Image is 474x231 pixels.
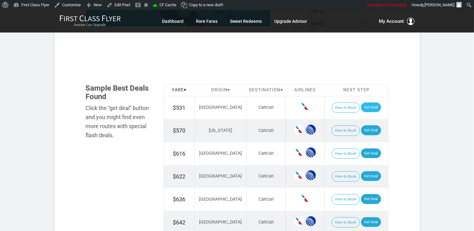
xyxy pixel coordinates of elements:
span: [GEOGRAPHIC_DATA] [199,219,242,225]
a: Sweet Redeems [230,16,262,27]
a: Get Deal [361,103,381,113]
a: Get Deal [361,171,381,181]
span: Cancun [258,173,274,179]
span: American Airlines [300,193,310,203]
a: Dashboard [162,16,184,27]
th: Fare [164,84,194,96]
a: Upgrade Advisor [275,16,307,27]
span: United [306,148,316,158]
img: First Class Flyer [60,15,121,22]
a: First Class FlyerAnyone Can Upgrade [60,15,121,28]
span: Cancun [258,128,274,133]
span: American Airlines [294,125,304,135]
span: ▾ [281,87,283,93]
span: [GEOGRAPHIC_DATA] [199,105,242,110]
span: [GEOGRAPHIC_DATA] [199,197,242,202]
span: Cancun [258,197,274,202]
span: [GEOGRAPHIC_DATA] [199,151,242,156]
button: How to Book [332,217,360,228]
span: [PERSON_NAME] [424,3,454,7]
th: Origin [194,84,247,96]
th: Next Step [325,84,388,96]
span: American Airlines [294,170,304,180]
th: Destination [247,84,286,96]
span: American Airlines [300,102,310,112]
th: Airlines [286,84,325,96]
h3: Sample Best Deals Found [86,84,154,101]
span: Cancun [258,151,274,156]
a: Rare Fares [196,16,218,27]
span: $636 [173,196,185,203]
span: United [306,125,316,135]
span: United [306,170,316,180]
span: $531 [173,104,185,111]
span: Cancun [258,219,274,225]
span: $616 [173,150,185,157]
span: My Account [379,18,404,25]
span: American Airlines [294,148,304,158]
span: ▾ [184,87,186,93]
div: Click the “get deal” button and you might find even more routes with special flash deals. [86,104,154,140]
span: Unsuspend Transients [367,3,407,7]
span: $642 [173,219,185,226]
a: Get Deal [361,125,381,135]
a: Get Deal [361,148,381,158]
span: Cancun [258,105,274,110]
span: United [306,216,316,226]
button: How to Book [332,125,360,136]
span: $570 [173,127,185,134]
a: Get Deal [361,194,381,204]
a: Get Deal [361,217,381,227]
button: How to Book [332,194,360,205]
span: American Airlines [294,216,304,226]
span: ▾ [227,87,230,93]
span: $622 [173,173,185,180]
button: My Account [379,18,415,25]
span: [GEOGRAPHIC_DATA] [199,173,242,179]
button: How to Book [332,148,360,159]
button: How to Book [332,171,360,182]
small: Anyone Can Upgrade [60,23,121,27]
span: [US_STATE] [209,128,232,133]
button: How to Book [332,103,360,113]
